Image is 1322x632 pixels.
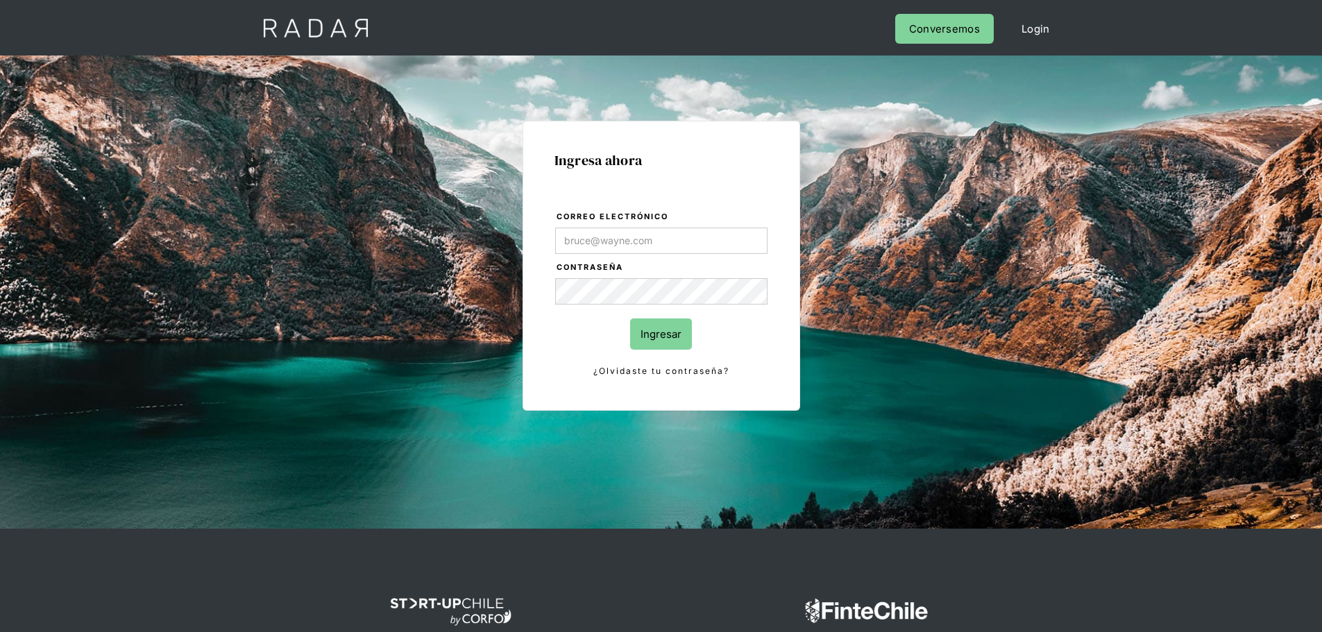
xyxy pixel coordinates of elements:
a: Conversemos [895,14,994,44]
label: Correo electrónico [557,210,768,224]
label: Contraseña [557,261,768,275]
form: Login Form [554,210,768,379]
input: Ingresar [630,318,692,350]
h1: Ingresa ahora [554,153,768,168]
input: bruce@wayne.com [555,228,768,254]
a: Login [1008,14,1064,44]
a: ¿Olvidaste tu contraseña? [555,364,768,379]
